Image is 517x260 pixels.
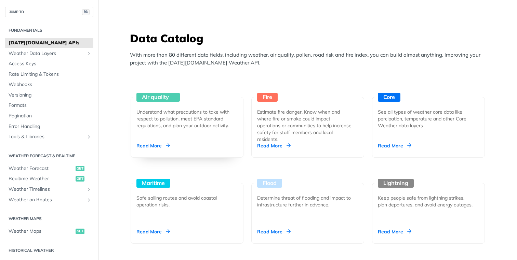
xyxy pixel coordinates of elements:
[5,27,93,33] h2: Fundamentals
[9,71,92,78] span: Rate Limiting & Tokens
[5,247,93,254] h2: Historical Weather
[9,102,92,109] span: Formats
[9,113,92,119] span: Pagination
[136,194,232,208] div: Safe sailing routes and avoid coastal operation risks.
[5,38,93,48] a: [DATE][DOMAIN_NAME] APIs
[9,50,84,57] span: Weather Data Layers
[257,142,291,149] div: Read More
[136,109,232,129] div: Understand what precautions to take with respect to pollution, meet EPA standard regulations, and...
[378,194,474,208] div: Keep people safe from lightning strikes, plan departures, and avoid energy outages.
[5,174,93,184] a: Realtime Weatherget
[136,179,170,188] div: Maritime
[5,111,93,121] a: Pagination
[378,142,411,149] div: Read More
[369,72,488,158] a: Core See all types of weather core data like percipation, temperature and other Core Weather data...
[378,228,411,235] div: Read More
[5,121,93,132] a: Error Handling
[9,186,84,193] span: Weather Timelines
[257,194,353,208] div: Determine threat of flooding and impact to infrastructure further in advance.
[9,40,92,46] span: [DATE][DOMAIN_NAME] APIs
[9,81,92,88] span: Webhooks
[76,229,84,234] span: get
[9,175,74,182] span: Realtime Weather
[378,179,414,188] div: Lightning
[5,7,93,17] button: JUMP TO⌘/
[5,226,93,236] a: Weather Mapsget
[9,133,84,140] span: Tools & Libraries
[257,93,278,102] div: Fire
[249,158,367,244] a: Flood Determine threat of flooding and impact to infrastructure further in advance. Read More
[5,153,93,159] h2: Weather Forecast & realtime
[5,184,93,194] a: Weather TimelinesShow subpages for Weather Timelines
[5,69,93,80] a: Rate Limiting & Tokens
[86,51,92,56] button: Show subpages for Weather Data Layers
[257,109,353,143] div: Estimate fire danger. Know when and where fire or smoke could impact operations or communities to...
[5,80,93,90] a: Webhooks
[5,195,93,205] a: Weather on RoutesShow subpages for Weather on Routes
[136,228,170,235] div: Read More
[76,176,84,182] span: get
[82,9,90,15] span: ⌘/
[5,216,93,222] h2: Weather Maps
[5,100,93,111] a: Formats
[128,72,246,158] a: Air quality Understand what precautions to take with respect to pollution, meet EPA standard regu...
[9,165,74,172] span: Weather Forecast
[130,51,489,67] p: With more than 80 different data fields, including weather, air quality, pollen, road risk and fi...
[5,90,93,100] a: Versioning
[369,158,488,244] a: Lightning Keep people safe from lightning strikes, plan departures, and avoid energy outages. Rea...
[9,60,92,67] span: Access Keys
[9,228,74,235] span: Weather Maps
[5,48,93,59] a: Weather Data LayersShow subpages for Weather Data Layers
[86,197,92,203] button: Show subpages for Weather on Routes
[9,123,92,130] span: Error Handling
[136,142,170,149] div: Read More
[378,93,400,102] div: Core
[9,197,84,203] span: Weather on Routes
[128,158,246,244] a: Maritime Safe sailing routes and avoid coastal operation risks. Read More
[5,59,93,69] a: Access Keys
[9,92,92,99] span: Versioning
[86,134,92,140] button: Show subpages for Tools & Libraries
[5,163,93,174] a: Weather Forecastget
[249,72,367,158] a: Fire Estimate fire danger. Know when and where fire or smoke could impact operations or communiti...
[257,179,282,188] div: Flood
[378,109,474,129] div: See all types of weather core data like percipation, temperature and other Core Weather data layers
[136,93,180,102] div: Air quality
[130,31,489,46] h3: Data Catalog
[76,166,84,171] span: get
[257,228,291,235] div: Read More
[5,132,93,142] a: Tools & LibrariesShow subpages for Tools & Libraries
[86,187,92,192] button: Show subpages for Weather Timelines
